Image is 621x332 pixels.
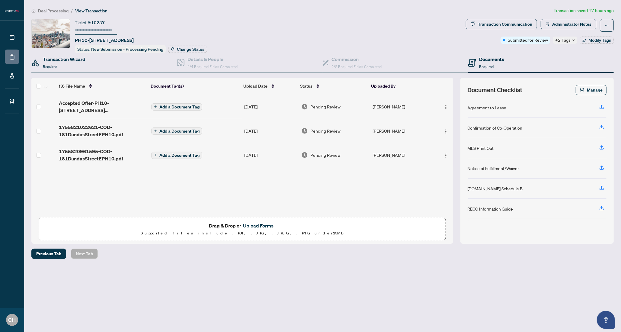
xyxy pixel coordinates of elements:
[151,152,202,159] button: Add a Document Tag
[479,56,504,63] h4: Documents
[508,37,548,43] span: Submitted for Review
[71,249,98,259] button: Next Tab
[31,9,36,13] span: home
[370,119,433,143] td: [PERSON_NAME]
[468,86,523,94] span: Document Checklist
[177,47,204,51] span: Change Status
[576,85,607,95] button: Manage
[59,124,146,138] span: 1755821022621-COD-181DundasStreetEPH10.pdf
[59,99,146,114] span: Accepted Offer-PH10-[STREET_ADDRESS][DEMOGRAPHIC_DATA]pdf
[151,151,202,159] button: Add a Document Tag
[159,129,200,133] span: Add a Document Tag
[468,205,513,212] div: RECO Information Guide
[370,143,433,167] td: [PERSON_NAME]
[546,22,550,26] span: solution
[187,56,238,63] h4: Details & People
[154,105,157,108] span: plus
[588,38,611,42] span: Modify Tags
[332,64,382,69] span: 2/2 Required Fields Completed
[8,316,16,324] span: CH
[43,64,57,69] span: Required
[555,37,571,44] span: +2 Tags
[468,185,523,192] div: [DOMAIN_NAME] Schedule B
[71,7,73,14] li: /
[466,19,537,29] button: Transaction Communication
[159,105,200,109] span: Add a Document Tag
[168,46,207,53] button: Change Status
[301,127,308,134] img: Document Status
[151,127,202,135] button: Add a Document Tag
[241,78,298,95] th: Upload Date
[298,78,369,95] th: Status
[441,150,451,160] button: Logo
[580,37,614,44] button: Modify Tags
[187,64,238,69] span: 4/4 Required Fields Completed
[468,165,519,172] div: Notice of Fulfillment/Waiver
[552,19,591,29] span: Administrator Notes
[310,103,341,110] span: Pending Review
[38,8,69,14] span: Deal Processing
[241,222,275,230] button: Upload Forms
[587,85,603,95] span: Manage
[56,78,148,95] th: (3) File Name
[43,56,85,63] h4: Transaction Wizard
[75,8,107,14] span: View Transaction
[443,153,448,158] img: Logo
[242,143,299,167] td: [DATE]
[148,78,241,95] th: Document Tag(s)
[370,95,433,119] td: [PERSON_NAME]
[36,249,61,259] span: Previous Tab
[209,222,275,230] span: Drag & Drop or
[151,103,202,111] button: Add a Document Tag
[75,19,105,26] div: Ticket #:
[159,153,200,157] span: Add a Document Tag
[441,102,451,111] button: Logo
[154,129,157,132] span: plus
[468,145,494,151] div: MLS Print Out
[441,126,451,136] button: Logo
[59,83,85,89] span: (3) File Name
[597,311,615,329] button: Open asap
[310,127,341,134] span: Pending Review
[332,56,382,63] h4: Commission
[301,152,308,158] img: Document Status
[310,152,341,158] span: Pending Review
[479,64,494,69] span: Required
[468,104,507,111] div: Agreement to Lease
[32,19,70,48] img: IMG-C12326598_1.jpg
[75,37,134,44] span: PH10-[STREET_ADDRESS]
[554,7,614,14] article: Transaction saved 17 hours ago
[242,95,299,119] td: [DATE]
[154,153,157,156] span: plus
[59,148,146,162] span: 1755820961595-COD-181DundasStreetEPH10.pdf
[443,129,448,134] img: Logo
[5,9,19,13] img: logo
[243,83,267,89] span: Upload Date
[541,19,596,29] button: Administrator Notes
[242,119,299,143] td: [DATE]
[75,45,166,53] div: Status:
[301,103,308,110] img: Document Status
[605,23,609,27] span: ellipsis
[39,218,446,240] span: Drag & Drop orUpload FormsSupported files include .PDF, .JPG, .JPEG, .PNG under25MB
[300,83,312,89] span: Status
[31,249,66,259] button: Previous Tab
[478,19,532,29] div: Transaction Communication
[443,105,448,110] img: Logo
[572,39,575,42] span: down
[91,47,163,52] span: New Submission - Processing Pending
[468,124,523,131] div: Confirmation of Co-Operation
[91,20,105,25] span: 10237
[369,78,431,95] th: Uploaded By
[43,230,442,237] p: Supported files include .PDF, .JPG, .JPEG, .PNG under 25 MB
